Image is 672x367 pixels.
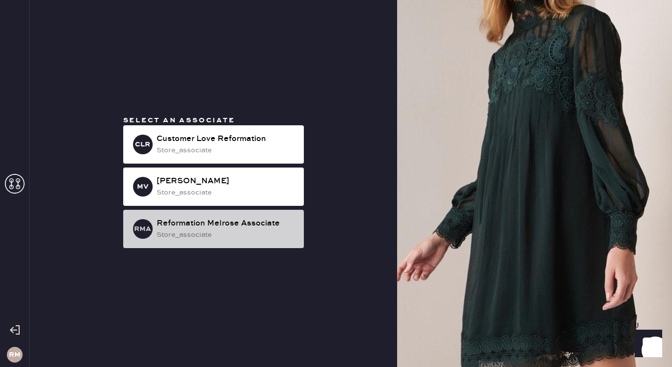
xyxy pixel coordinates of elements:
[157,133,296,145] div: Customer Love Reformation
[137,183,148,190] h3: MV
[9,351,21,358] h3: RM
[157,187,296,198] div: store_associate
[134,226,151,232] h3: RMA
[157,229,296,240] div: store_associate
[157,175,296,187] div: [PERSON_NAME]
[625,323,668,365] iframe: Front Chat
[157,218,296,229] div: Reformation Melrose Associate
[135,141,150,148] h3: CLR
[123,116,235,125] span: Select an associate
[157,145,296,156] div: store_associate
